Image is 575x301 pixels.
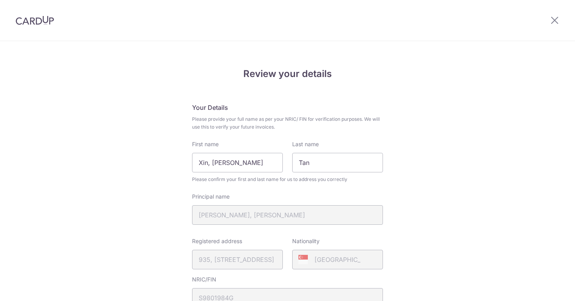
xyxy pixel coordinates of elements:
[192,276,216,283] label: NRIC/FIN
[192,140,219,148] label: First name
[192,103,383,112] h5: Your Details
[292,140,319,148] label: Last name
[192,115,383,131] span: Please provide your full name as per your NRIC/ FIN for verification purposes. We will use this t...
[192,67,383,81] h4: Review your details
[192,176,383,183] span: Please confirm your first and last name for us to address you correctly
[292,153,383,172] input: Last name
[16,16,54,25] img: CardUp
[192,237,242,245] label: Registered address
[192,153,283,172] input: First Name
[292,237,320,245] label: Nationality
[192,193,230,201] label: Principal name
